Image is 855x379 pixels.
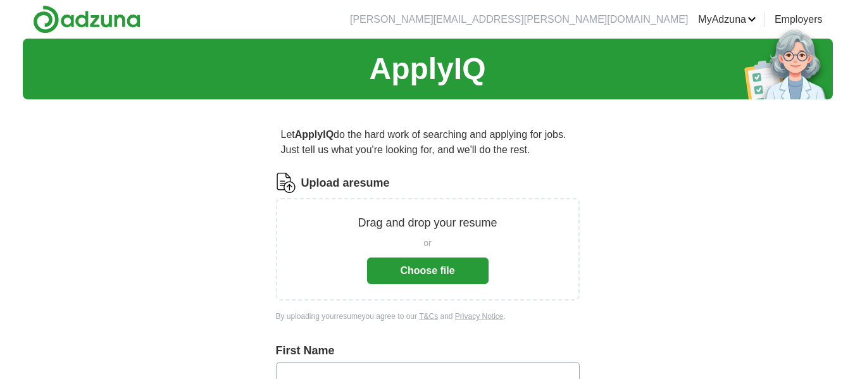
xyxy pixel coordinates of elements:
[367,258,489,284] button: Choose file
[455,312,504,321] a: Privacy Notice
[698,12,756,27] a: MyAdzuna
[775,12,823,27] a: Employers
[276,311,580,322] div: By uploading your resume you agree to our and .
[423,237,431,250] span: or
[350,12,688,27] li: [PERSON_NAME][EMAIL_ADDRESS][PERSON_NAME][DOMAIN_NAME]
[33,5,140,34] img: Adzuna logo
[276,342,580,359] label: First Name
[276,122,580,163] p: Let do the hard work of searching and applying for jobs. Just tell us what you're looking for, an...
[358,214,497,232] p: Drag and drop your resume
[369,46,485,92] h1: ApplyIQ
[295,129,334,140] strong: ApplyIQ
[301,175,390,192] label: Upload a resume
[276,173,296,193] img: CV Icon
[419,312,438,321] a: T&Cs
